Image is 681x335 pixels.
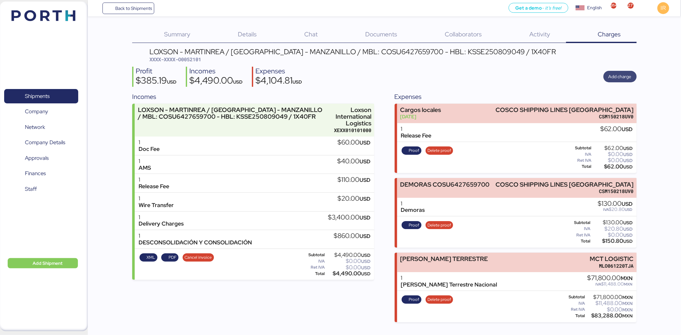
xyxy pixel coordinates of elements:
div: $150.80 [592,239,633,243]
div: 1 [139,176,169,183]
a: Network [4,120,78,135]
span: USD [361,265,370,271]
span: Summary [164,30,190,38]
span: USD [624,232,633,238]
button: Delete proof [426,146,453,155]
a: Shipments [4,89,78,104]
span: Finances [25,169,46,178]
div: Wire Transfer [139,202,174,209]
span: USD [361,258,370,264]
div: $0.00 [593,158,633,163]
span: XML [147,254,155,261]
span: Cancel invoice [185,254,212,261]
div: DEMORAS COSU6427659700 [400,181,489,188]
div: Demoras [401,207,425,213]
div: [DATE] [400,113,441,120]
span: MXN [621,275,633,282]
button: Add charge [603,71,637,82]
div: Subtotal [564,220,591,225]
div: Incomes [132,92,374,101]
span: Delete proof [428,296,451,303]
div: $62.00 [593,164,633,169]
div: $0.00 [593,152,633,157]
div: $62.00 [593,146,633,151]
button: Menu [92,3,102,14]
div: $11,488.00 [587,282,633,287]
div: $4,490.00 [326,271,371,276]
span: USD [624,238,633,244]
div: 1 [139,233,252,239]
div: IVA [301,259,325,264]
span: IR [661,4,666,12]
button: Delete proof [426,221,453,229]
div: $83,288.00 [586,313,633,318]
span: USD [624,152,633,157]
span: Activity [529,30,550,38]
div: English [587,4,602,11]
div: IVA [564,152,592,157]
span: Delete proof [428,147,451,154]
div: Doc Fee [139,146,160,153]
button: Delete proof [426,295,453,304]
div: $71,800.00 [586,295,633,300]
div: $110.00 [337,176,370,183]
div: IVA [564,227,591,231]
span: Collaborators [445,30,482,38]
div: Expenses [256,67,302,76]
div: $11,488.00 [586,301,633,306]
div: MLO061220TJA [590,263,633,269]
div: 1 [139,195,174,202]
div: LOXSON - MARTINREA / [GEOGRAPHIC_DATA] - MANZANILLO / MBL: COSU6427659700 - HBL: KSSE250809049 / ... [149,48,556,55]
a: Approvals [4,151,78,166]
span: USD [359,214,370,221]
span: Approvals [25,153,49,163]
span: Shipments [25,92,49,101]
span: Proof [409,147,419,154]
button: Proof [402,221,421,229]
div: $4,490.00 [326,253,371,257]
span: USD [359,139,370,146]
span: Delete proof [428,222,451,229]
div: $20.80 [598,207,633,212]
span: USD [624,226,633,232]
span: MXN [623,313,633,319]
span: USD [233,79,243,85]
div: CSM150218UV0 [496,113,633,120]
span: USD [293,79,302,85]
div: $0.00 [326,259,371,264]
div: [PERSON_NAME] TERRESTRE [400,256,488,262]
div: 1 [401,200,425,207]
span: USD [359,176,370,183]
div: LOXSON - MARTINREA / [GEOGRAPHIC_DATA] - MANZANILLO / MBL: COSU6427659700 - HBL: KSSE250809049 / ... [138,107,325,120]
div: $860.00 [334,233,370,240]
div: $0.00 [326,265,371,270]
span: XXXX-XXXX-O0052101 [149,56,201,63]
div: Loxson International Logistics [328,107,371,127]
span: USD [359,233,370,240]
div: Subtotal [564,146,592,150]
div: Release Fee [401,132,432,139]
a: Company [4,104,78,119]
span: USD [361,271,370,277]
div: 1 [139,139,160,146]
button: Cancel invoice [183,253,214,262]
div: $60.00 [337,139,370,146]
div: $40.00 [337,158,370,165]
span: Details [238,30,257,38]
div: Profit [136,67,177,76]
div: Total [564,314,585,318]
div: Total [564,239,591,243]
span: Company Details [25,138,65,147]
div: Expenses [395,92,637,101]
div: DESCONSOLIDACIÓN Y CONSOLIDACIÓN [139,239,252,246]
span: IVA [596,282,602,287]
div: $20.00 [337,195,370,202]
div: $385.19 [136,76,177,87]
div: COSCO SHIPPING LINES [GEOGRAPHIC_DATA] [496,181,633,188]
div: 1 [401,275,497,281]
span: USD [622,200,633,207]
span: USD [624,158,633,163]
div: Incomes [190,67,243,76]
a: Company Details [4,135,78,150]
span: USD [167,79,177,85]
